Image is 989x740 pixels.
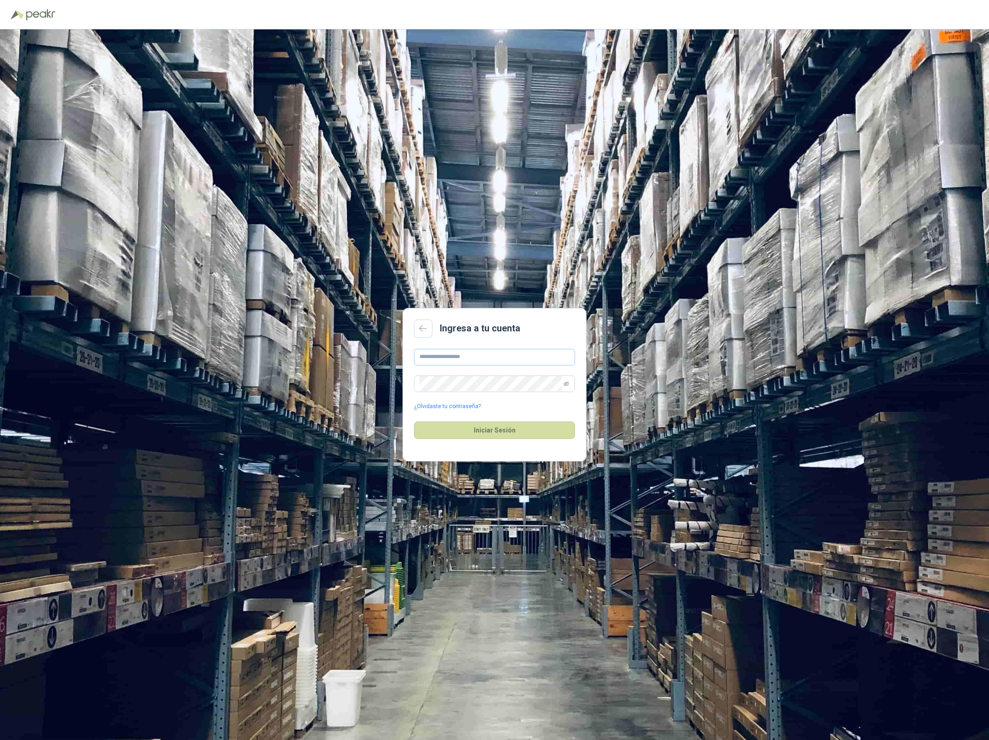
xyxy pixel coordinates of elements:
img: Peakr [26,9,55,20]
button: Iniciar Sesión [414,421,575,439]
img: Logo [11,10,24,19]
a: ¿Olvidaste tu contraseña? [414,402,481,411]
span: eye-invisible [563,381,569,387]
h2: Ingresa a tu cuenta [440,321,520,336]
